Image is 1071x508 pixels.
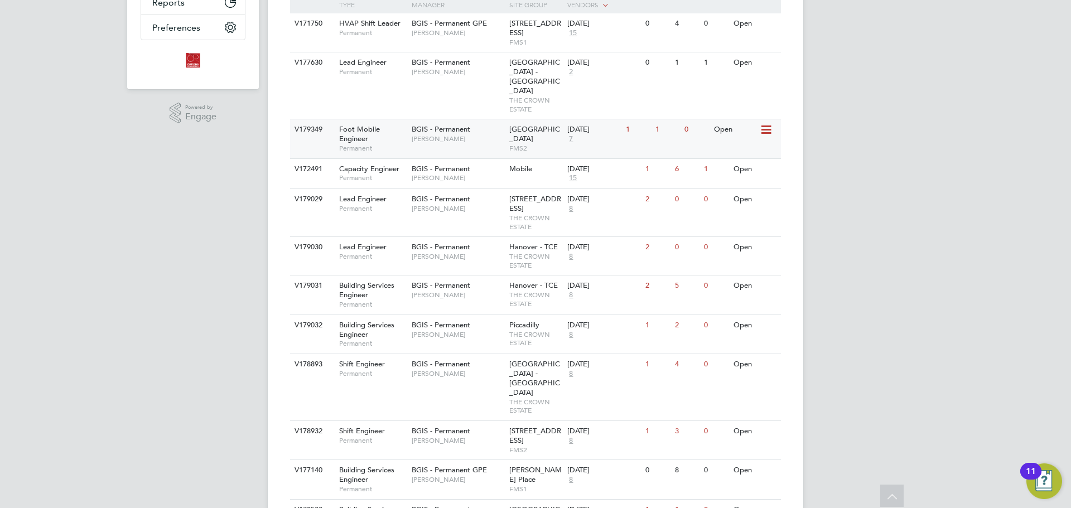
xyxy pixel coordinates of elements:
[412,18,487,28] span: BGIS - Permanent GPE
[339,204,406,213] span: Permanent
[672,159,701,180] div: 6
[339,339,406,348] span: Permanent
[672,354,701,375] div: 4
[567,281,640,291] div: [DATE]
[412,280,470,290] span: BGIS - Permanent
[672,460,701,481] div: 8
[731,13,779,34] div: Open
[509,359,560,397] span: [GEOGRAPHIC_DATA] - [GEOGRAPHIC_DATA]
[672,237,701,258] div: 0
[567,195,640,204] div: [DATE]
[292,354,331,375] div: V178893
[509,485,562,494] span: FMS1
[339,426,385,436] span: Shift Engineer
[567,475,575,485] span: 8
[292,159,331,180] div: V172491
[292,237,331,258] div: V179030
[682,119,711,140] div: 0
[509,38,562,47] span: FMS1
[567,28,578,38] span: 15
[567,330,575,340] span: 8
[701,315,730,336] div: 0
[339,369,406,378] span: Permanent
[643,460,672,481] div: 0
[672,421,701,442] div: 3
[509,144,562,153] span: FMS2
[1026,463,1062,499] button: Open Resource Center, 11 new notifications
[643,189,672,210] div: 2
[567,125,620,134] div: [DATE]
[672,13,701,34] div: 4
[412,320,470,330] span: BGIS - Permanent
[623,119,652,140] div: 1
[152,22,200,33] span: Preferences
[292,13,331,34] div: V171750
[412,28,504,37] span: [PERSON_NAME]
[292,189,331,210] div: V179029
[412,173,504,182] span: [PERSON_NAME]
[292,460,331,481] div: V177140
[643,275,672,296] div: 2
[339,252,406,261] span: Permanent
[412,134,504,143] span: [PERSON_NAME]
[509,96,562,113] span: THE CROWN ESTATE
[567,173,578,183] span: 15
[339,300,406,309] span: Permanent
[672,315,701,336] div: 2
[643,237,672,258] div: 2
[672,189,701,210] div: 0
[509,446,562,454] span: FMS2
[412,204,504,213] span: [PERSON_NAME]
[567,67,575,77] span: 2
[672,275,701,296] div: 5
[509,398,562,415] span: THE CROWN ESTATE
[339,242,387,251] span: Lead Engineer
[701,421,730,442] div: 0
[292,275,331,296] div: V179031
[731,159,779,180] div: Open
[412,359,470,369] span: BGIS - Permanent
[412,67,504,76] span: [PERSON_NAME]
[567,436,575,446] span: 8
[339,67,406,76] span: Permanent
[567,134,575,144] span: 7
[412,57,470,67] span: BGIS - Permanent
[643,13,672,34] div: 0
[509,18,561,37] span: [STREET_ADDRESS]
[339,164,399,173] span: Capacity Engineer
[339,173,406,182] span: Permanent
[731,189,779,210] div: Open
[412,194,470,204] span: BGIS - Permanent
[509,465,562,484] span: [PERSON_NAME] Place
[339,18,401,28] span: HVAP Shift Leader
[509,280,558,290] span: Hanover - TCE
[509,426,561,445] span: [STREET_ADDRESS]
[412,164,470,173] span: BGIS - Permanent
[184,51,202,69] img: optionsresourcing-logo-retina.png
[339,144,406,153] span: Permanent
[653,119,682,140] div: 1
[339,124,380,143] span: Foot Mobile Engineer
[701,189,730,210] div: 0
[672,52,701,73] div: 1
[643,315,672,336] div: 1
[509,252,562,269] span: THE CROWN ESTATE
[567,466,640,475] div: [DATE]
[643,354,672,375] div: 1
[412,369,504,378] span: [PERSON_NAME]
[412,291,504,299] span: [PERSON_NAME]
[567,291,575,300] span: 8
[567,369,575,379] span: 8
[509,194,561,213] span: [STREET_ADDRESS]
[509,124,560,143] span: [GEOGRAPHIC_DATA]
[412,426,470,436] span: BGIS - Permanent
[701,52,730,73] div: 1
[701,275,730,296] div: 0
[412,465,487,475] span: BGIS - Permanent GPE
[567,360,640,369] div: [DATE]
[567,204,575,214] span: 8
[339,436,406,445] span: Permanent
[339,320,394,339] span: Building Services Engineer
[567,58,640,67] div: [DATE]
[339,465,394,484] span: Building Services Engineer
